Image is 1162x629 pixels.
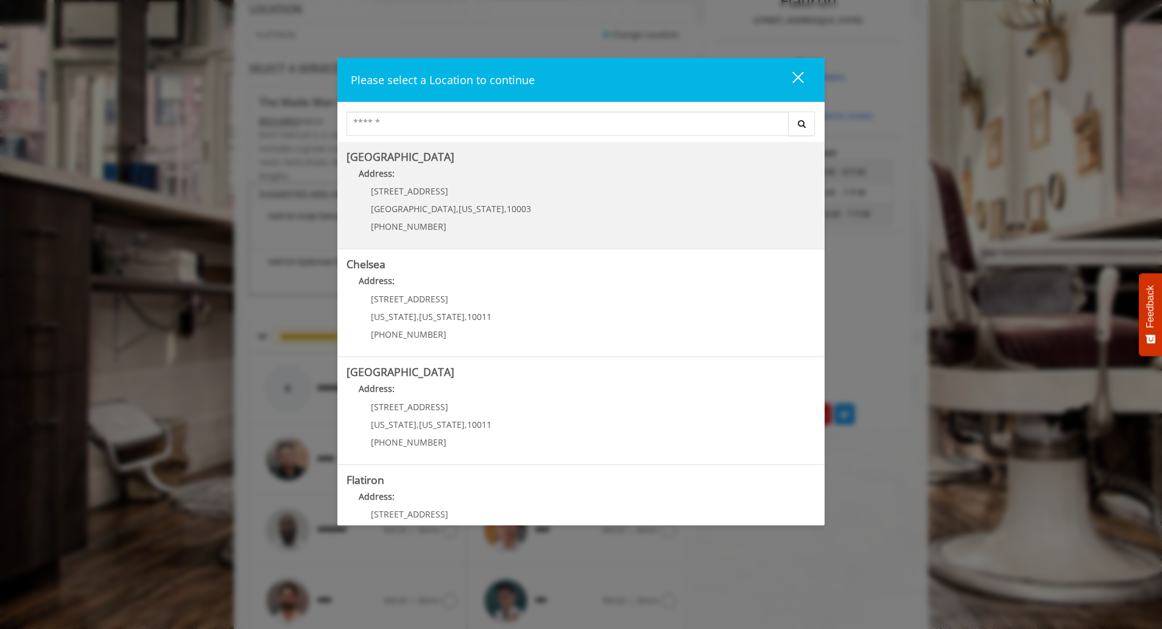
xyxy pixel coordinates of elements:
span: [STREET_ADDRESS] [371,401,448,413]
b: Flatiron [347,472,384,487]
b: [GEOGRAPHIC_DATA] [347,364,454,379]
span: [STREET_ADDRESS] [371,293,448,305]
span: [US_STATE] [371,419,417,430]
div: close dialog [778,71,803,89]
span: [US_STATE] [419,311,465,322]
span: [US_STATE] [459,203,504,215]
span: Please select a Location to continue [351,73,535,87]
span: , [465,419,467,430]
span: [STREET_ADDRESS] [371,185,448,197]
span: [STREET_ADDRESS] [371,508,448,520]
span: 10003 [507,203,531,215]
b: Chelsea [347,257,386,271]
b: Address: [359,168,395,179]
button: Feedback - Show survey [1139,273,1162,356]
span: [GEOGRAPHIC_DATA] [371,203,456,215]
b: [GEOGRAPHIC_DATA] [347,149,454,164]
span: [PHONE_NUMBER] [371,436,446,448]
span: [PHONE_NUMBER] [371,329,446,340]
input: Search Center [347,112,789,136]
b: Address: [359,491,395,502]
span: , [504,203,507,215]
span: 10011 [467,311,491,322]
span: , [456,203,459,215]
span: , [417,419,419,430]
b: Address: [359,383,395,394]
span: [US_STATE] [371,311,417,322]
span: , [417,311,419,322]
button: close dialog [770,67,811,92]
span: [US_STATE] [419,419,465,430]
span: , [465,311,467,322]
b: Address: [359,275,395,286]
div: Center Select [347,112,815,142]
span: Feedback [1145,285,1156,328]
span: [PHONE_NUMBER] [371,221,446,232]
i: Search button [795,119,809,128]
span: 10011 [467,419,491,430]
